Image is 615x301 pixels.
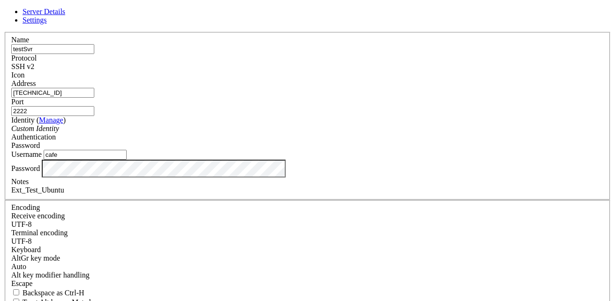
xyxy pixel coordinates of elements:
span: SSH v2 [11,62,34,70]
span: Password [11,141,40,149]
span: Auto [11,262,26,270]
div: Custom Identity [11,124,604,133]
div: SSH v2 [11,62,604,71]
label: Address [11,79,36,87]
label: Set the expected encoding for data received from the host. If the encodings do not match, visual ... [11,212,65,220]
label: Name [11,36,29,44]
input: Host Name or IP [11,88,94,98]
span: UTF-8 [11,237,32,245]
label: Encoding [11,203,40,211]
div: Ext_Test_Ubuntu [11,186,604,194]
a: Manage [39,116,63,124]
span: ( ) [37,116,66,124]
label: Controls how the Alt key is handled. Escape: Send an ESC prefix. 8-Bit: Add 128 to the typed char... [11,271,90,279]
div: Escape [11,279,604,288]
label: Notes [11,178,29,185]
label: The default terminal encoding. ISO-2022 enables character map translations (like graphics maps). ... [11,229,68,237]
input: Server Name [11,44,94,54]
label: Port [11,98,24,106]
label: Icon [11,71,24,79]
input: Login Username [44,150,127,160]
span: Backspace as Ctrl-H [23,289,84,297]
label: Username [11,150,42,158]
label: Password [11,164,40,172]
label: Set the expected encoding for data received from the host. If the encodings do not match, visual ... [11,254,60,262]
a: Server Details [23,8,65,15]
label: Protocol [11,54,37,62]
input: Backspace as Ctrl-H [13,289,19,295]
label: If true, the backspace should send BS ('\x08', aka ^H). Otherwise the backspace key should send '... [11,289,84,297]
span: UTF-8 [11,220,32,228]
i: Custom Identity [11,124,59,132]
input: Port Number [11,106,94,116]
label: Identity [11,116,66,124]
div: UTF-8 [11,220,604,229]
div: UTF-8 [11,237,604,246]
label: Keyboard [11,246,41,254]
a: Settings [23,16,47,24]
label: Authentication [11,133,56,141]
span: Escape [11,279,32,287]
div: Auto [11,262,604,271]
div: Password [11,141,604,150]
